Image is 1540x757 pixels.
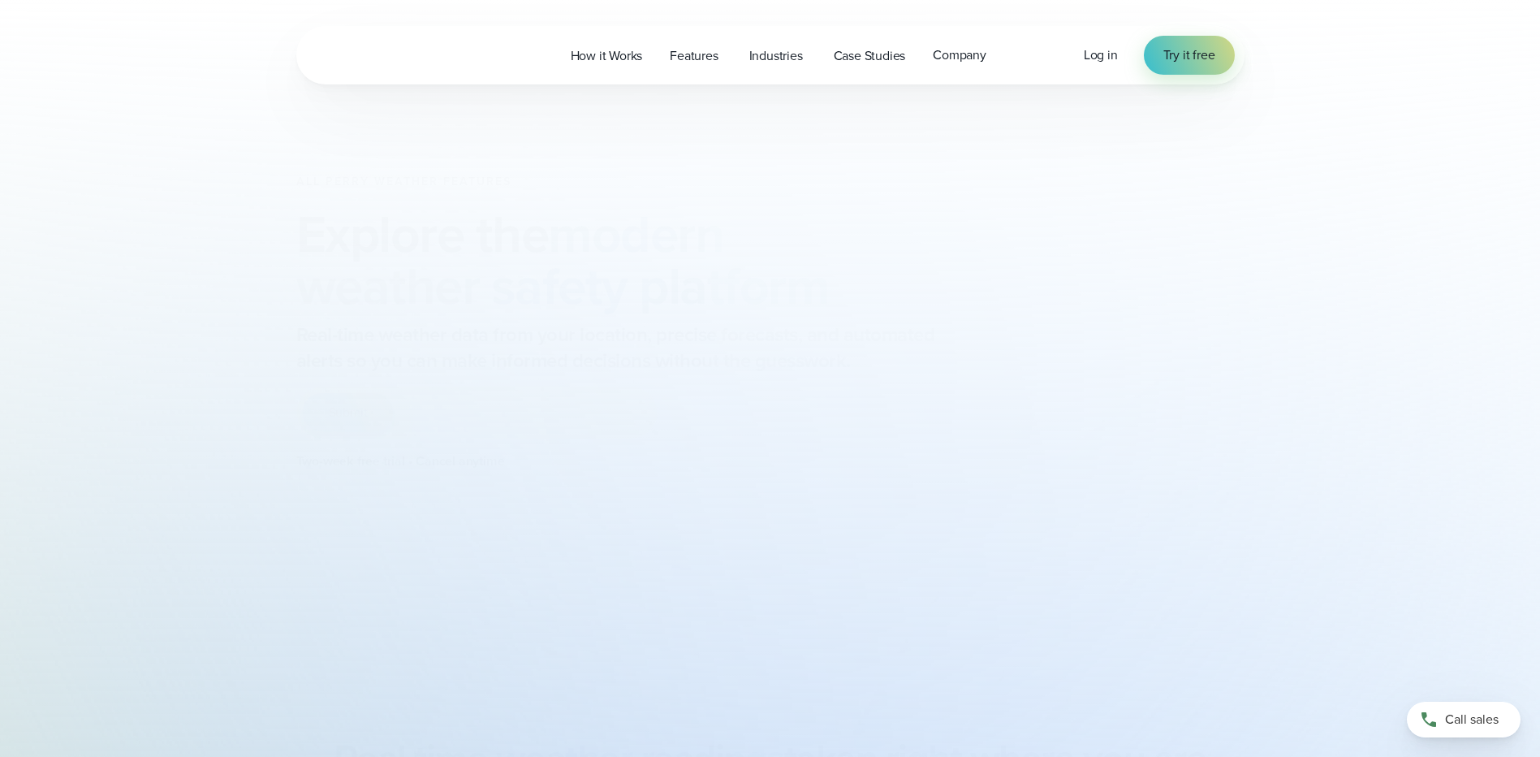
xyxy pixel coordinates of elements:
span: How it Works [571,46,643,66]
a: Try it free [1144,36,1235,75]
a: How it Works [557,39,657,72]
a: Case Studies [820,39,920,72]
span: Call sales [1445,710,1499,729]
span: Case Studies [834,46,906,66]
a: Call sales [1407,702,1521,738]
span: Features [670,46,718,66]
span: Try it free [1163,45,1215,65]
span: Industries [749,46,803,66]
a: Log in [1084,45,1118,65]
span: Company [933,45,986,65]
span: Log in [1084,45,1118,64]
